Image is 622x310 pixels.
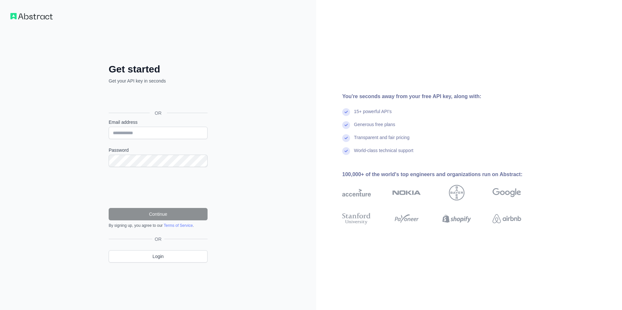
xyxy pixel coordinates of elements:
[109,119,208,125] label: Email address
[354,147,413,160] div: World-class technical support
[109,63,208,75] h2: Get started
[342,121,350,129] img: check mark
[109,175,208,200] iframe: reCAPTCHA
[493,212,521,226] img: airbnb
[342,147,350,155] img: check mark
[354,108,392,121] div: 15+ powerful API's
[449,185,465,200] img: bayer
[109,208,208,220] button: Continue
[392,212,421,226] img: payoneer
[109,223,208,228] div: By signing up, you agree to our .
[342,212,371,226] img: stanford university
[493,185,521,200] img: google
[150,110,167,116] span: OR
[342,93,542,100] div: You're seconds away from your free API key, along with:
[109,250,208,263] a: Login
[342,134,350,142] img: check mark
[354,121,395,134] div: Generous free plans
[342,171,542,178] div: 100,000+ of the world's top engineers and organizations run on Abstract:
[342,108,350,116] img: check mark
[10,13,53,19] img: Workflow
[109,147,208,153] label: Password
[354,134,410,147] div: Transparent and fair pricing
[164,223,193,228] a: Terms of Service
[109,78,208,84] p: Get your API key in seconds
[105,91,210,106] iframe: Sign in with Google Button
[392,185,421,200] img: nokia
[152,236,164,242] span: OR
[342,185,371,200] img: accenture
[442,212,471,226] img: shopify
